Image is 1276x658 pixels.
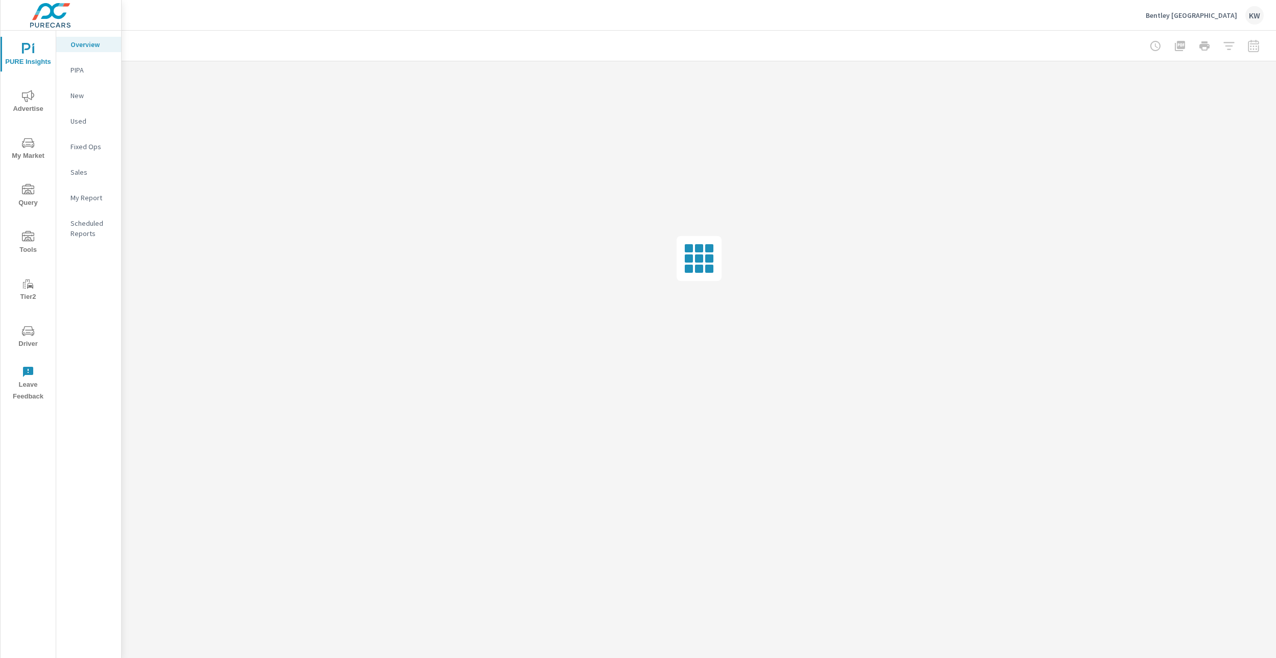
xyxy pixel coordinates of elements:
span: Query [4,184,53,209]
div: Sales [56,165,121,180]
div: Scheduled Reports [56,216,121,241]
span: Leave Feedback [4,366,53,403]
div: New [56,88,121,103]
span: Driver [4,325,53,350]
div: nav menu [1,31,56,407]
span: My Market [4,137,53,162]
p: My Report [71,193,113,203]
div: Fixed Ops [56,139,121,154]
span: Tools [4,231,53,256]
div: My Report [56,190,121,205]
p: Fixed Ops [71,142,113,152]
p: New [71,90,113,101]
span: Advertise [4,90,53,115]
p: Scheduled Reports [71,218,113,239]
p: Sales [71,167,113,177]
p: Bentley [GEOGRAPHIC_DATA] [1146,11,1237,20]
span: Tier2 [4,278,53,303]
p: PIPA [71,65,113,75]
div: PIPA [56,62,121,78]
div: Overview [56,37,121,52]
div: Used [56,113,121,129]
p: Used [71,116,113,126]
p: Overview [71,39,113,50]
div: KW [1245,6,1264,25]
span: PURE Insights [4,43,53,68]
